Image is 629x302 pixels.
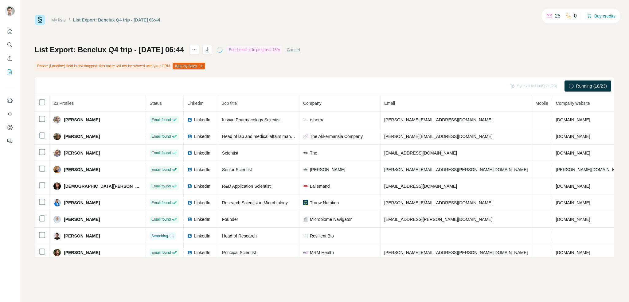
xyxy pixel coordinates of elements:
li: / [69,17,70,23]
img: company-logo [303,200,308,205]
span: [PERSON_NAME] [64,117,100,123]
span: [PERSON_NAME][EMAIL_ADDRESS][DOMAIN_NAME] [384,117,492,122]
img: Avatar [53,216,61,223]
span: [DOMAIN_NAME] [556,134,590,139]
span: Company [303,101,322,106]
span: Senior Scientist [222,167,252,172]
img: LinkedIn logo [187,134,192,139]
span: [PERSON_NAME] [310,167,345,173]
span: 23 Profiles [53,101,74,106]
span: [EMAIL_ADDRESS][DOMAIN_NAME] [384,151,457,155]
span: Company website [556,101,590,106]
div: Enrichment is in progress: 78% [227,46,282,53]
img: Avatar [53,199,61,206]
span: Microbiome Navigator [310,216,352,222]
img: LinkedIn logo [187,217,192,222]
span: Job title [222,101,237,106]
span: Founder [222,217,238,222]
button: Search [5,39,15,50]
span: LinkedIn [187,101,204,106]
img: company-logo [303,134,308,139]
img: Avatar [53,249,61,256]
h1: List Export: Benelux Q4 trip - [DATE] 06:44 [35,45,184,55]
span: Principal Scientist [222,250,256,255]
img: Avatar [53,166,61,173]
img: LinkedIn logo [187,167,192,172]
button: Enrich CSV [5,53,15,64]
img: company-logo [303,167,308,172]
span: Email found [151,150,171,156]
button: Feedback [5,135,15,147]
img: company-logo [303,117,308,122]
button: Quick start [5,26,15,37]
span: [PERSON_NAME][DOMAIN_NAME] [556,167,626,172]
span: [EMAIL_ADDRESS][DOMAIN_NAME] [384,184,457,189]
img: LinkedIn logo [187,200,192,205]
img: LinkedIn logo [187,184,192,189]
img: Avatar [53,116,61,124]
span: [PERSON_NAME] [64,233,100,239]
span: [EMAIL_ADDRESS][PERSON_NAME][DOMAIN_NAME] [384,217,492,222]
img: Avatar [53,232,61,240]
img: company-logo [303,184,308,189]
img: LinkedIn logo [187,151,192,155]
span: [DEMOGRAPHIC_DATA][PERSON_NAME] [64,183,142,189]
span: LinkedIn [194,233,210,239]
span: [PERSON_NAME] [64,249,100,256]
img: LinkedIn logo [187,250,192,255]
span: LinkedIn [194,249,210,256]
span: Email found [151,117,171,123]
span: LinkedIn [194,167,210,173]
span: [PERSON_NAME] [64,133,100,139]
span: etherna [310,117,324,123]
span: Email found [151,250,171,255]
span: Running (18/23) [576,83,607,89]
span: [PERSON_NAME] [64,150,100,156]
span: LinkedIn [194,183,210,189]
img: Avatar [53,182,61,190]
span: [DOMAIN_NAME] [556,217,590,222]
span: LinkedIn [194,150,210,156]
button: Cancel [287,47,300,53]
span: Email found [151,217,171,222]
span: [PERSON_NAME][EMAIL_ADDRESS][PERSON_NAME][DOMAIN_NAME] [384,167,528,172]
span: [DOMAIN_NAME] [556,250,590,255]
img: company-logo [303,151,308,155]
span: [PERSON_NAME][EMAIL_ADDRESS][DOMAIN_NAME] [384,200,492,205]
span: LinkedIn [194,216,210,222]
span: The Akkermansia Company [310,133,363,139]
span: Mobile [536,101,548,106]
span: MRM Health [310,249,334,256]
span: [PERSON_NAME][EMAIL_ADDRESS][PERSON_NAME][DOMAIN_NAME] [384,250,528,255]
span: LinkedIn [194,133,210,139]
span: [DOMAIN_NAME] [556,200,590,205]
span: Trouw Nutrition [310,200,339,206]
span: LinkedIn [194,200,210,206]
img: LinkedIn logo [187,117,192,122]
img: Avatar [53,149,61,157]
button: Use Surfe on LinkedIn [5,95,15,106]
a: My lists [51,18,66,22]
button: Map my fields [173,63,205,69]
span: Scientist [222,151,238,155]
img: LinkedIn logo [187,233,192,238]
span: R&D Application Scientist [222,184,271,189]
span: Searching [151,233,168,239]
button: Dashboard [5,122,15,133]
span: Research Scientist in Microbiology [222,200,288,205]
img: Surfe Logo [35,15,45,25]
img: Avatar [53,133,61,140]
div: Phone (Landline) field is not mapped, this value will not be synced with your CRM [35,61,206,71]
img: company-logo [303,250,308,255]
span: Head of lab and medical affairs manager [222,134,299,139]
span: [PERSON_NAME][EMAIL_ADDRESS][DOMAIN_NAME] [384,134,492,139]
span: Status [150,101,162,106]
span: Email [384,101,395,106]
span: [DOMAIN_NAME] [556,117,590,122]
span: [DOMAIN_NAME] [556,184,590,189]
span: Email found [151,183,171,189]
button: Use Surfe API [5,108,15,120]
span: [PERSON_NAME] [64,216,100,222]
span: [PERSON_NAME] [64,200,100,206]
button: My lists [5,66,15,77]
